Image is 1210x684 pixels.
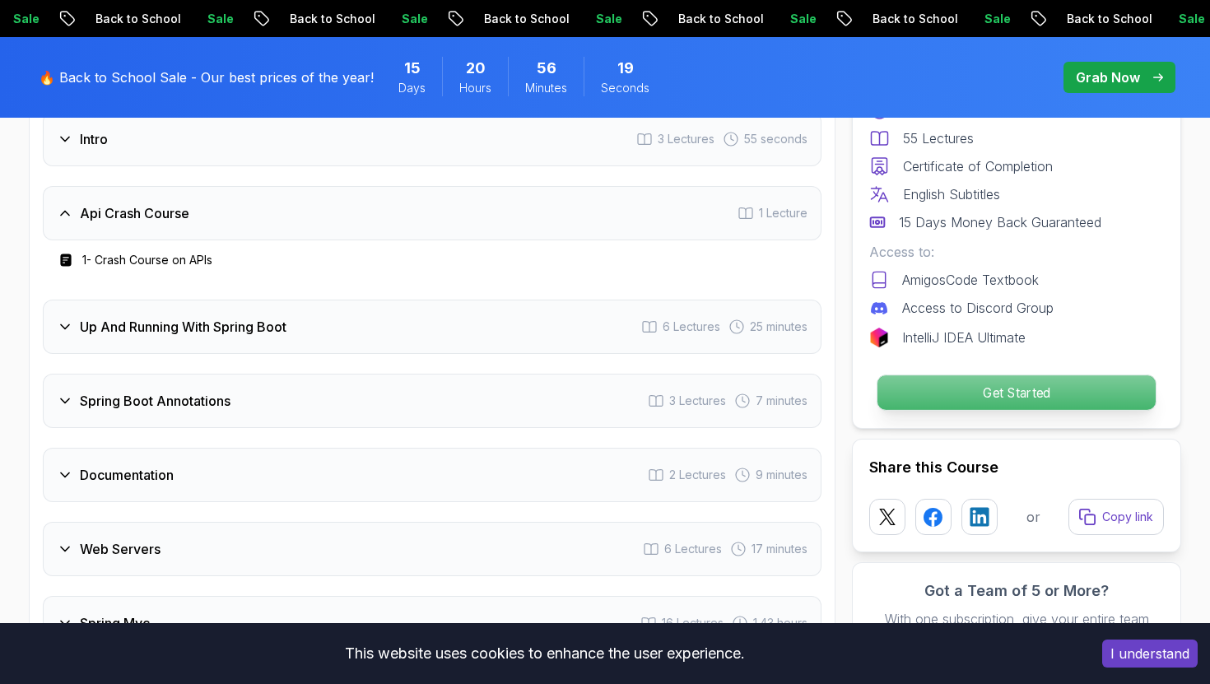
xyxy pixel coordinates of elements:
[902,270,1039,290] p: AmigosCode Textbook
[869,609,1164,649] p: With one subscription, give your entire team access to all courses and features.
[80,465,174,485] h3: Documentation
[80,391,230,411] h3: Spring Boot Annotations
[663,319,720,335] span: 6 Lectures
[601,80,649,96] span: Seconds
[869,242,1164,262] p: Access to:
[146,11,198,27] p: Sale
[756,467,807,483] span: 9 minutes
[903,156,1053,176] p: Certificate of Completion
[1102,509,1153,525] p: Copy link
[902,328,1026,347] p: IntelliJ IDEA Ultimate
[43,448,821,502] button: Documentation2 Lectures 9 minutes
[80,613,150,633] h3: Spring Mvc
[1076,67,1140,87] p: Grab Now
[877,375,1156,410] p: Get Started
[228,11,340,27] p: Back to School
[1026,507,1040,527] p: or
[811,11,923,27] p: Back to School
[534,11,587,27] p: Sale
[899,212,1101,232] p: 15 Days Money Back Guaranteed
[877,375,1156,411] button: Get Started
[537,57,556,80] span: 56 Minutes
[759,205,807,221] span: 1 Lecture
[39,67,374,87] p: 🔥 Back to School Sale - Our best prices of the year!
[43,300,821,354] button: Up And Running With Spring Boot6 Lectures 25 minutes
[43,186,821,240] button: Api Crash Course1 Lecture
[752,541,807,557] span: 17 minutes
[422,11,534,27] p: Back to School
[869,579,1164,603] h3: Got a Team of 5 or More?
[80,129,108,149] h3: Intro
[869,456,1164,479] h2: Share this Course
[1102,640,1198,668] button: Accept cookies
[658,131,714,147] span: 3 Lectures
[669,467,726,483] span: 2 Lectures
[466,57,486,80] span: 20 Hours
[1117,11,1170,27] p: Sale
[12,635,1077,672] div: This website uses cookies to enhance the user experience.
[923,11,975,27] p: Sale
[753,615,807,631] span: 1.43 hours
[398,80,426,96] span: Days
[750,319,807,335] span: 25 minutes
[664,541,722,557] span: 6 Lectures
[1068,499,1164,535] button: Copy link
[756,393,807,409] span: 7 minutes
[43,374,821,428] button: Spring Boot Annotations3 Lectures 7 minutes
[728,11,781,27] p: Sale
[1005,11,1117,27] p: Back to School
[340,11,393,27] p: Sale
[902,298,1054,318] p: Access to Discord Group
[903,184,1000,204] p: English Subtitles
[669,393,726,409] span: 3 Lectures
[43,112,821,166] button: Intro3 Lectures 55 seconds
[617,11,728,27] p: Back to School
[43,596,821,650] button: Spring Mvc16 Lectures 1.43 hours
[43,522,821,576] button: Web Servers6 Lectures 17 minutes
[903,128,974,148] p: 55 Lectures
[34,11,146,27] p: Back to School
[80,203,189,223] h3: Api Crash Course
[80,317,286,337] h3: Up And Running With Spring Boot
[662,615,724,631] span: 16 Lectures
[404,57,421,80] span: 15 Days
[525,80,567,96] span: Minutes
[869,328,889,347] img: jetbrains logo
[459,80,491,96] span: Hours
[82,252,212,268] h3: 1 - Crash Course on APIs
[80,539,161,559] h3: Web Servers
[744,131,807,147] span: 55 seconds
[617,57,634,80] span: 19 Seconds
